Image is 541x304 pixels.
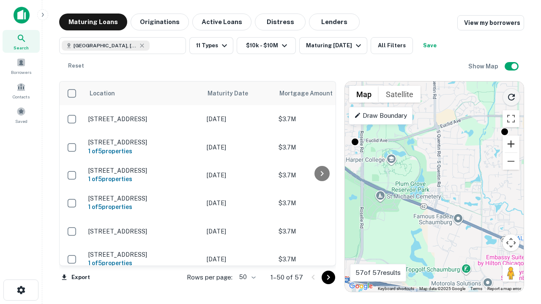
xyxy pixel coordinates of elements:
p: [DATE] [207,255,270,264]
p: [DATE] [207,114,270,124]
button: Export [59,271,92,284]
p: [STREET_ADDRESS] [88,251,198,258]
a: Saved [3,103,40,126]
button: Zoom out [503,153,519,170]
p: [DATE] [207,171,270,180]
p: $3.7M [279,143,363,152]
a: Terms (opens in new tab) [470,286,482,291]
a: Borrowers [3,54,40,77]
span: Contacts [13,93,30,100]
button: Active Loans [192,14,251,30]
iframe: Chat Widget [499,209,541,250]
button: Originations [131,14,189,30]
p: [STREET_ADDRESS] [88,138,198,146]
button: Save your search to get updates of matches that match your search criteria. [416,37,443,54]
span: Borrowers [11,69,31,76]
div: 50 [236,271,257,283]
a: Search [3,30,40,53]
div: Maturing [DATE] [306,41,363,51]
span: Saved [15,118,27,125]
h6: 1 of 5 properties [88,147,198,156]
p: [STREET_ADDRESS] [88,167,198,174]
h6: Show Map [468,62,500,71]
span: Location [89,88,115,98]
p: [STREET_ADDRESS] [88,228,198,235]
span: Search [14,44,29,51]
button: Show street map [349,86,379,103]
img: capitalize-icon.png [14,7,30,24]
span: [GEOGRAPHIC_DATA], [GEOGRAPHIC_DATA] [74,42,137,49]
span: Maturity Date [208,88,259,98]
button: Drag Pegman onto the map to open Street View [503,265,519,282]
span: Map data ©2025 Google [419,286,465,291]
h6: 1 of 5 properties [88,202,198,212]
button: Reload search area [503,88,520,106]
h6: 1 of 5 properties [88,258,198,268]
p: [DATE] [207,198,270,208]
p: $3.7M [279,227,363,236]
button: $10k - $10M [237,37,296,54]
a: Open this area in Google Maps (opens a new window) [347,281,375,292]
img: Google [347,281,375,292]
button: All Filters [371,37,413,54]
p: [STREET_ADDRESS] [88,195,198,202]
div: 0 0 [345,81,524,292]
button: Maturing Loans [59,14,127,30]
button: Maturing [DATE] [299,37,367,54]
p: $3.7M [279,171,363,180]
p: Draw Boundary [354,111,407,121]
th: Location [84,81,202,105]
p: [DATE] [207,227,270,236]
th: Maturity Date [202,81,274,105]
th: Mortgage Amount [274,81,367,105]
a: View my borrowers [457,15,524,30]
button: Lenders [309,14,360,30]
p: [STREET_ADDRESS] [88,115,198,123]
button: Show satellite imagery [379,86,421,103]
button: Zoom in [503,136,519,152]
a: Contacts [3,79,40,102]
button: Distress [255,14,306,30]
button: 11 Types [189,37,233,54]
p: $3.7M [279,255,363,264]
p: [DATE] [207,143,270,152]
p: Rows per page: [187,272,232,282]
p: 57 of 57 results [355,268,401,278]
p: 1–50 of 57 [270,272,303,282]
a: Report a map error [487,286,521,291]
button: Go to next page [322,271,335,284]
span: Mortgage Amount [279,88,344,98]
p: $3.7M [279,114,363,124]
button: Reset [63,57,90,74]
button: Toggle fullscreen view [503,110,519,127]
button: Keyboard shortcuts [378,286,414,292]
p: $3.7M [279,198,363,208]
h6: 1 of 5 properties [88,174,198,184]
